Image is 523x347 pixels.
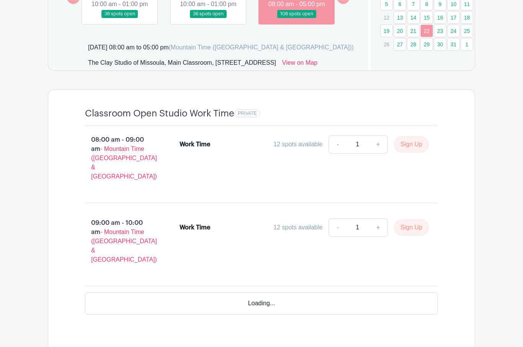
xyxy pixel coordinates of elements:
[73,132,167,184] p: 08:00 am - 09:00 am
[394,25,406,37] a: 20
[273,223,322,232] div: 12 spots available
[447,11,460,24] a: 17
[447,25,460,37] a: 24
[447,38,460,51] a: 31
[394,11,406,24] a: 13
[380,11,393,23] p: 12
[91,229,157,263] span: - Mountain Time ([GEOGRAPHIC_DATA] & [GEOGRAPHIC_DATA])
[461,11,473,24] a: 18
[420,11,433,24] a: 15
[85,108,234,119] h4: Classroom Open Studio Work Time
[85,292,438,314] div: Loading...
[461,25,473,37] a: 25
[180,223,210,232] div: Work Time
[461,38,473,51] a: 1
[91,146,157,180] span: - Mountain Time ([GEOGRAPHIC_DATA] & [GEOGRAPHIC_DATA])
[420,38,433,51] a: 29
[380,38,393,50] p: 26
[238,111,257,116] span: PRIVATE
[369,218,388,237] a: +
[420,25,433,37] a: 22
[380,25,393,37] a: 19
[407,25,420,37] a: 21
[394,136,429,152] button: Sign Up
[434,38,446,51] a: 30
[369,135,388,154] a: +
[434,25,446,37] a: 23
[329,135,346,154] a: -
[407,11,420,24] a: 14
[273,140,322,149] div: 12 spots available
[329,218,346,237] a: -
[407,38,420,51] a: 28
[394,219,429,236] button: Sign Up
[88,58,276,70] div: The Clay Studio of Missoula, Main Classroom, [STREET_ADDRESS]
[394,38,406,51] a: 27
[168,44,353,51] span: (Mountain Time ([GEOGRAPHIC_DATA] & [GEOGRAPHIC_DATA]))
[88,43,354,52] div: [DATE] 08:00 am to 05:00 pm
[434,11,446,24] a: 16
[180,140,210,149] div: Work Time
[282,58,317,70] a: View on Map
[73,215,167,267] p: 09:00 am - 10:00 am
